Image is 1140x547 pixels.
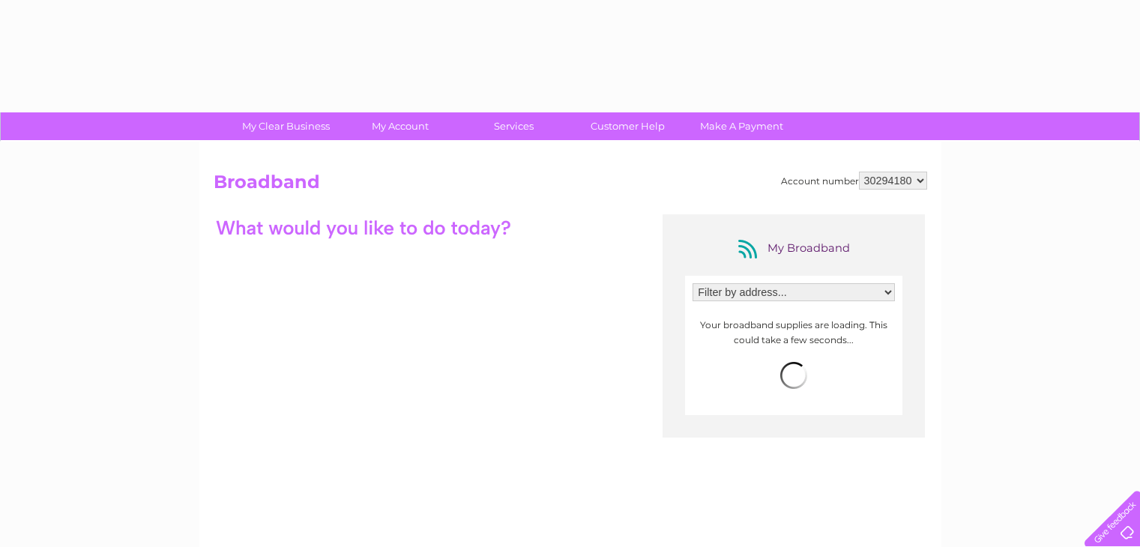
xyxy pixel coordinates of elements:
[338,112,462,140] a: My Account
[224,112,348,140] a: My Clear Business
[734,237,854,261] div: My Broadband
[781,172,927,190] div: Account number
[566,112,690,140] a: Customer Help
[680,112,803,140] a: Make A Payment
[780,362,807,389] img: loading
[452,112,576,140] a: Services
[693,318,895,346] p: Your broadband supplies are loading. This could take a few seconds...
[214,172,927,200] h2: Broadband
